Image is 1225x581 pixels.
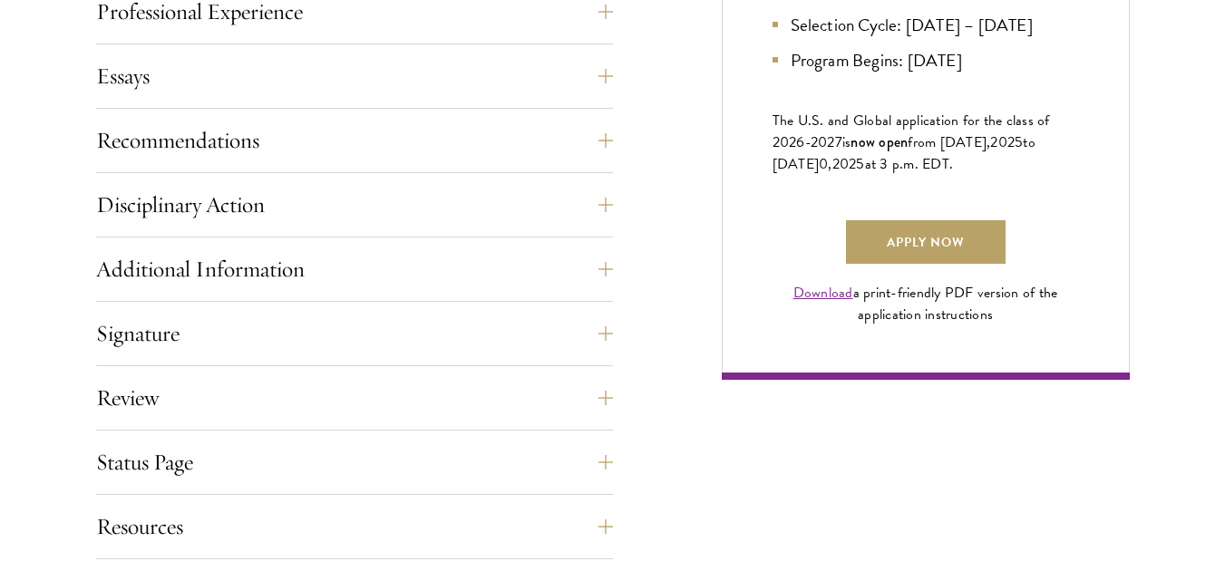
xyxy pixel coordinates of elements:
span: 0 [819,153,828,175]
span: , [828,153,831,175]
button: Additional Information [96,247,613,291]
span: The U.S. and Global application for the class of 202 [773,110,1050,153]
span: now open [851,131,908,152]
span: 202 [990,131,1015,153]
button: Recommendations [96,119,613,162]
div: a print-friendly PDF version of the application instructions [773,282,1079,325]
span: is [842,131,851,153]
span: at 3 p.m. EDT. [865,153,954,175]
span: to [DATE] [773,131,1035,175]
button: Review [96,376,613,420]
a: Apply Now [846,220,1006,264]
span: 5 [856,153,864,175]
button: Signature [96,312,613,355]
span: 6 [796,131,804,153]
span: 202 [832,153,857,175]
span: 7 [835,131,842,153]
button: Resources [96,505,613,548]
button: Essays [96,54,613,98]
span: -202 [805,131,835,153]
span: 5 [1015,131,1023,153]
a: Download [793,282,853,304]
button: Disciplinary Action [96,183,613,227]
button: Status Page [96,441,613,484]
li: Selection Cycle: [DATE] – [DATE] [773,12,1079,38]
li: Program Begins: [DATE] [773,47,1079,73]
span: from [DATE], [908,131,990,153]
